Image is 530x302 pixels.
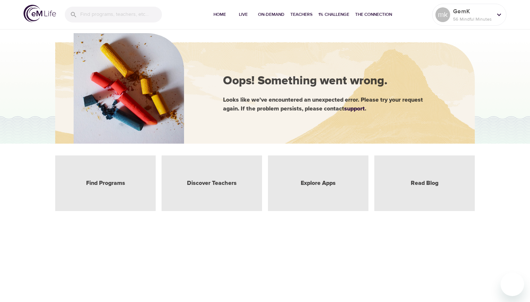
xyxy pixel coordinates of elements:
a: Find Programs [86,179,125,187]
div: Looks like we've encountered an unexpected error. Please try your request again. If the problem p... [223,95,451,113]
span: Teachers [290,11,312,18]
img: logo [24,5,56,22]
a: Discover Teachers [187,179,237,187]
span: The Connection [355,11,392,18]
span: On-Demand [258,11,285,18]
span: Home [211,11,229,18]
div: Oops! Something went wrong. [223,73,451,90]
iframe: Button to launch messaging window [501,273,524,296]
a: Read Blog [411,179,438,187]
input: Find programs, teachers, etc... [80,7,162,22]
p: 56 Mindful Minutes [453,16,492,22]
div: mk [435,7,450,22]
a: Explore Apps [301,179,336,187]
a: support [344,106,365,112]
p: GemK [453,7,492,16]
span: 1% Challenge [318,11,349,18]
span: Live [234,11,252,18]
img: hero [74,33,184,144]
